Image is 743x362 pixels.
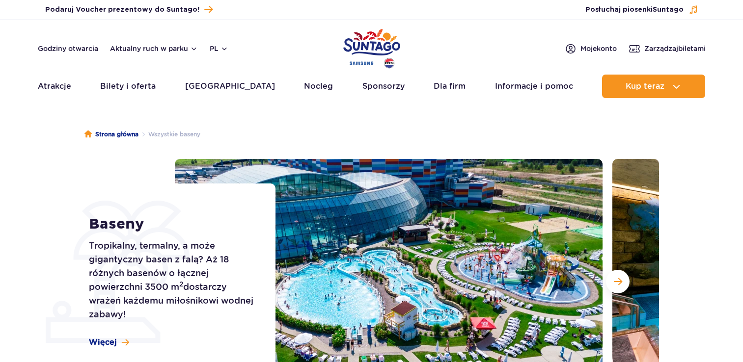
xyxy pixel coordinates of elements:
[89,337,129,348] a: Więcej
[45,5,199,15] span: Podaruj Voucher prezentowy do Suntago!
[179,280,183,288] sup: 2
[304,75,333,98] a: Nocleg
[100,75,156,98] a: Bilety i oferta
[84,129,138,139] a: Strona główna
[110,45,198,52] button: Aktualny ruch w parku
[38,75,71,98] a: Atrakcje
[362,75,405,98] a: Sponsorzy
[185,75,275,98] a: [GEOGRAPHIC_DATA]
[89,239,253,321] p: Tropikalny, termalny, a może gigantyczny basen z falą? Aż 18 różnych basenów o łącznej powierzchn...
[653,6,684,13] span: Suntago
[580,44,617,53] span: Moje konto
[629,43,706,54] a: Zarządzajbiletami
[602,75,705,98] button: Kup teraz
[585,5,698,15] button: Posłuchaj piosenkiSuntago
[606,270,630,293] button: Następny slajd
[89,337,117,348] span: Więcej
[434,75,466,98] a: Dla firm
[45,3,213,16] a: Podaruj Voucher prezentowy do Suntago!
[89,215,253,233] h1: Baseny
[38,44,98,53] a: Godziny otwarcia
[138,129,200,139] li: Wszystkie baseny
[626,82,664,91] span: Kup teraz
[495,75,573,98] a: Informacje i pomoc
[585,5,684,15] span: Posłuchaj piosenki
[644,44,706,53] span: Zarządzaj biletami
[343,25,400,70] a: Park of Poland
[565,43,617,54] a: Mojekonto
[210,44,228,53] button: pl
